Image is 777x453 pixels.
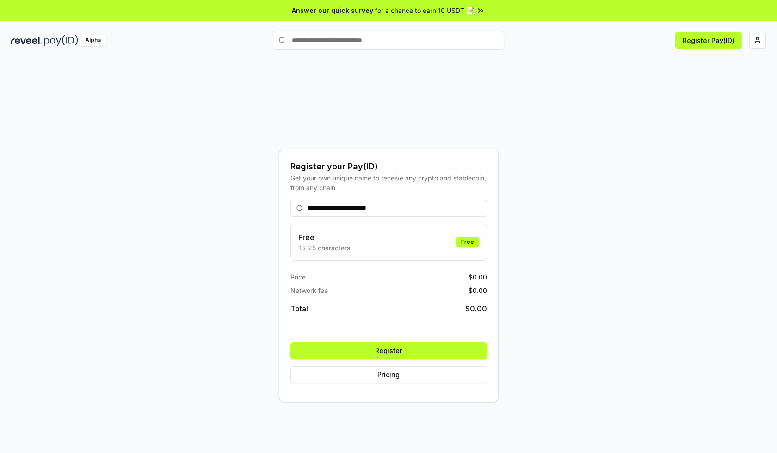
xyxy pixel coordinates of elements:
span: $ 0.00 [465,303,487,314]
button: Register Pay(ID) [675,32,742,49]
button: Register [290,342,487,359]
div: Alpha [80,35,106,46]
img: pay_id [44,35,78,46]
div: Get your own unique name to receive any crypto and stablecoin, from any chain [290,173,487,192]
span: Total [290,303,308,314]
span: Network fee [290,285,328,295]
p: 13-25 characters [298,243,350,253]
span: Answer our quick survey [292,6,373,15]
h3: Free [298,232,350,243]
span: $ 0.00 [469,272,487,282]
button: Pricing [290,366,487,383]
span: for a chance to earn 10 USDT 📝 [375,6,474,15]
span: Price [290,272,306,282]
span: $ 0.00 [469,285,487,295]
div: Register your Pay(ID) [290,160,487,173]
img: reveel_dark [11,35,42,46]
div: Free [456,237,479,247]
